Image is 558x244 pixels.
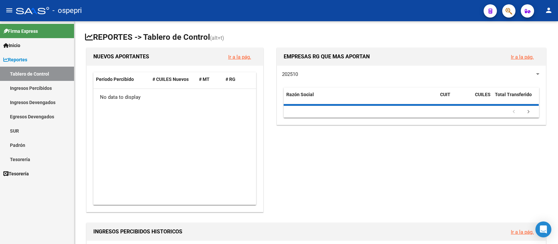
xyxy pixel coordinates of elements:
[284,88,437,109] datatable-header-cell: Razón Social
[472,88,492,109] datatable-header-cell: CUILES
[210,35,224,41] span: (alt+t)
[5,6,13,14] mat-icon: menu
[506,226,539,238] button: Ir a la pág.
[228,54,251,60] a: Ir a la pág.
[511,229,534,235] a: Ir a la pág.
[96,77,134,82] span: Período Percibido
[286,92,314,97] span: Razón Social
[492,88,539,109] datatable-header-cell: Total Transferido
[93,72,150,87] datatable-header-cell: Período Percibido
[284,53,370,60] span: EMPRESAS RG QUE MAS APORTAN
[475,92,491,97] span: CUILES
[3,28,38,35] span: Firma Express
[522,108,535,116] a: go to next page
[506,51,539,63] button: Ir a la pág.
[508,108,520,116] a: go to previous page
[150,72,196,87] datatable-header-cell: # CUILES Nuevos
[226,77,235,82] span: # RG
[85,32,547,43] h1: REPORTES -> Tablero de Control
[199,77,210,82] span: # MT
[93,228,182,235] span: INGRESOS PERCIBIDOS HISTORICOS
[93,53,149,60] span: NUEVOS APORTANTES
[535,221,551,237] div: Open Intercom Messenger
[545,6,553,14] mat-icon: person
[511,54,534,60] a: Ir a la pág.
[152,77,189,82] span: # CUILES Nuevos
[282,71,298,77] span: 202510
[52,3,82,18] span: - ospepri
[440,92,450,97] span: CUIT
[495,92,532,97] span: Total Transferido
[223,51,256,63] button: Ir a la pág.
[3,170,29,177] span: Tesorería
[93,89,256,105] div: No data to display
[196,72,223,87] datatable-header-cell: # MT
[223,72,249,87] datatable-header-cell: # RG
[3,56,27,63] span: Reportes
[3,42,20,49] span: Inicio
[437,88,472,109] datatable-header-cell: CUIT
